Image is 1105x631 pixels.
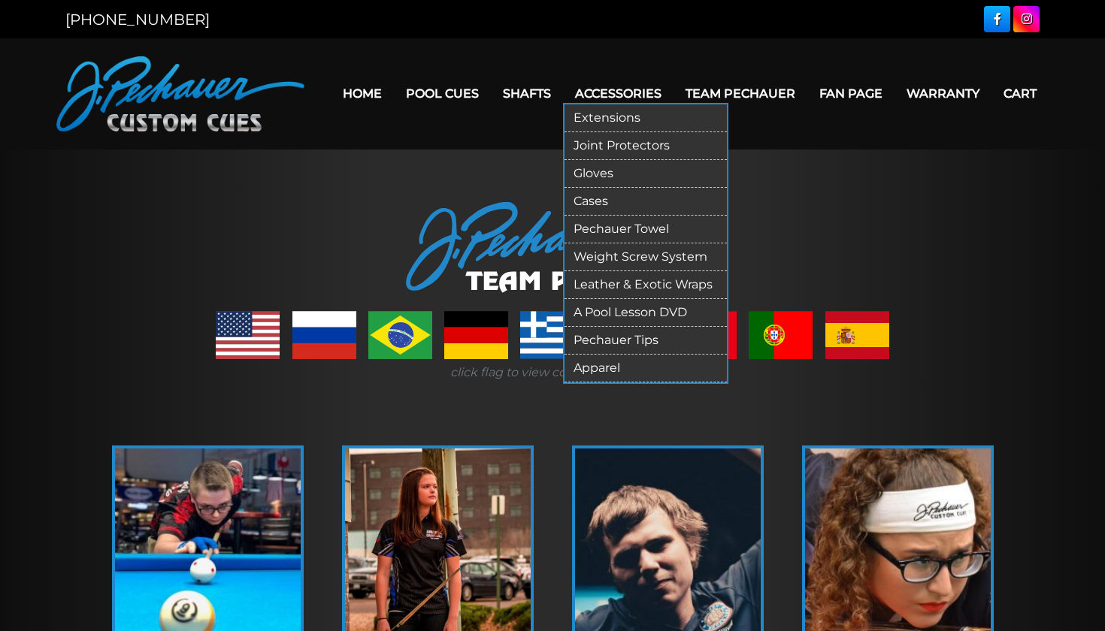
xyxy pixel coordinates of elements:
[565,299,727,327] a: A Pool Lesson DVD
[563,74,674,113] a: Accessories
[450,365,655,379] i: click flag to view country's players.
[565,355,727,382] a: Apparel
[65,11,210,29] a: [PHONE_NUMBER]
[895,74,991,113] a: Warranty
[565,243,727,271] a: Weight Screw System
[565,271,727,299] a: Leather & Exotic Wraps
[565,216,727,243] a: Pechauer Towel
[674,74,807,113] a: Team Pechauer
[394,74,491,113] a: Pool Cues
[565,188,727,216] a: Cases
[565,160,727,188] a: Gloves
[565,327,727,355] a: Pechauer Tips
[807,74,895,113] a: Fan Page
[331,74,394,113] a: Home
[565,132,727,160] a: Joint Protectors
[565,104,727,132] a: Extensions
[56,56,304,131] img: Pechauer Custom Cues
[491,74,563,113] a: Shafts
[991,74,1049,113] a: Cart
